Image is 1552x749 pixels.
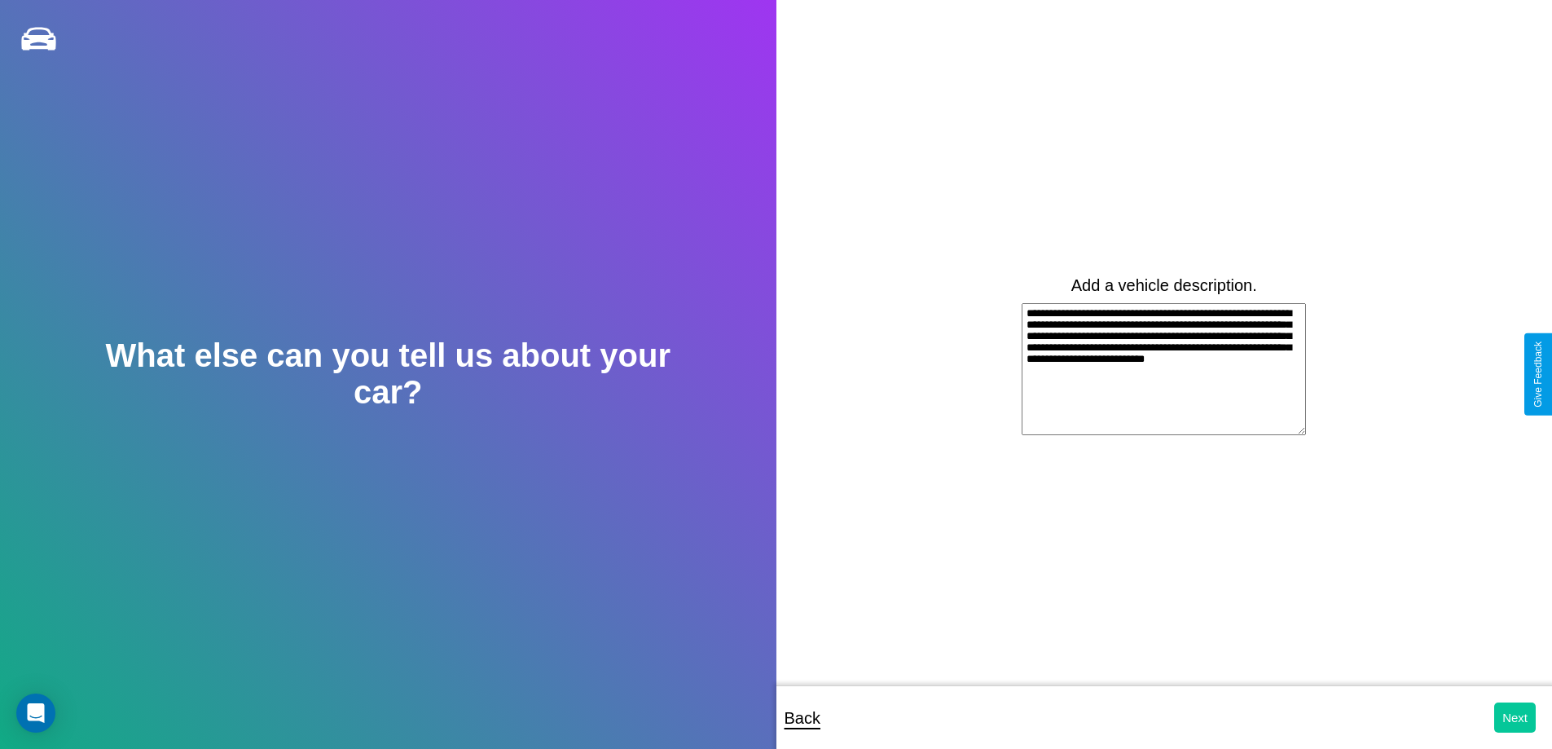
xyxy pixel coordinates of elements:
[1494,703,1536,733] button: Next
[16,694,55,733] div: Open Intercom Messenger
[1071,276,1257,295] label: Add a vehicle description.
[77,337,698,411] h2: What else can you tell us about your car?
[1532,341,1544,408] div: Give Feedback
[785,703,820,733] p: Back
